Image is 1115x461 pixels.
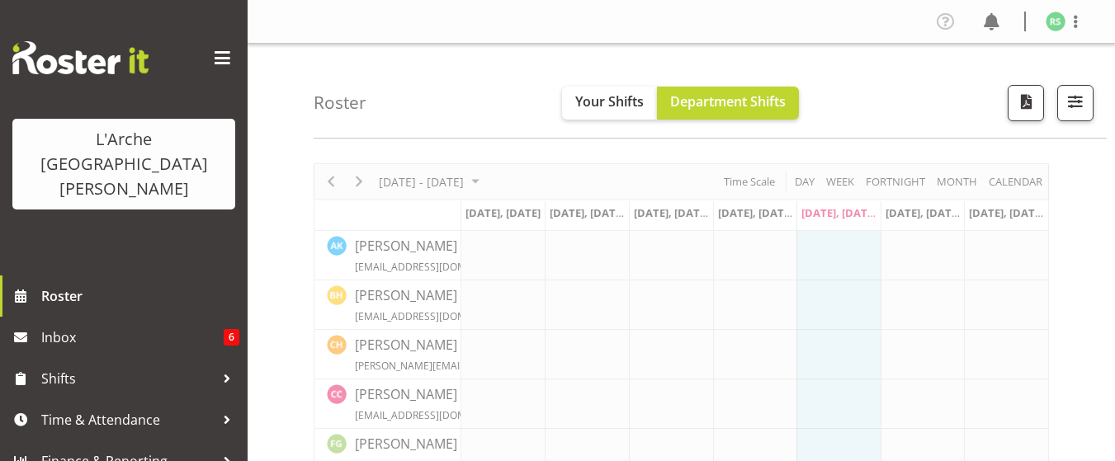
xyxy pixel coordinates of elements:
[41,284,239,308] span: Roster
[670,92,786,111] span: Department Shifts
[41,325,224,350] span: Inbox
[314,93,366,112] h4: Roster
[657,87,799,120] button: Department Shifts
[41,407,215,432] span: Time & Attendance
[1008,85,1044,121] button: Download a PDF of the roster according to the set date range.
[1046,12,1065,31] img: rosin-smith3381.jpg
[41,366,215,391] span: Shifts
[1057,85,1094,121] button: Filter Shifts
[12,41,149,74] img: Rosterit website logo
[562,87,657,120] button: Your Shifts
[575,92,644,111] span: Your Shifts
[29,127,219,201] div: L'Arche [GEOGRAPHIC_DATA][PERSON_NAME]
[224,329,239,346] span: 6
